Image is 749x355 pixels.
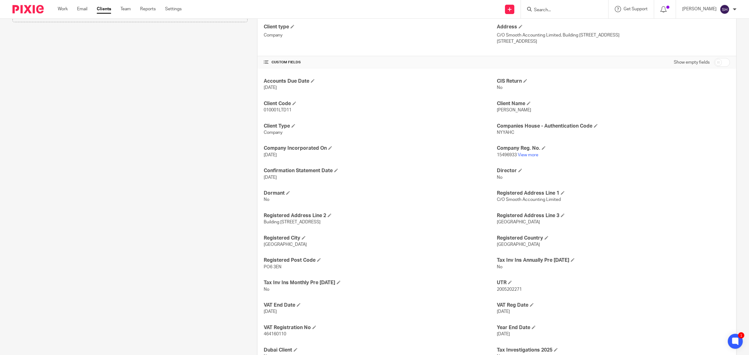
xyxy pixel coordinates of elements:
[264,108,291,112] span: 010001LTD11
[497,332,510,336] span: [DATE]
[497,190,730,197] h4: Registered Address Line 1
[264,123,497,129] h4: Client Type
[264,309,277,314] span: [DATE]
[264,78,497,85] h4: Accounts Due Date
[497,108,531,112] span: [PERSON_NAME]
[497,287,522,292] span: 2005202271
[497,212,730,219] h4: Registered Address Line 3
[497,280,730,286] h4: UTR
[497,175,502,180] span: No
[264,212,497,219] h4: Registered Address Line 2
[264,32,497,38] p: Company
[264,242,307,247] span: [GEOGRAPHIC_DATA]
[738,332,744,338] div: 1
[497,265,502,269] span: No
[264,60,497,65] h4: CUSTOM FIELDS
[264,302,497,309] h4: VAT End Date
[264,175,277,180] span: [DATE]
[264,265,281,269] span: PO6 3EN
[264,347,497,353] h4: Dubai Client
[264,153,277,157] span: [DATE]
[682,6,717,12] p: [PERSON_NAME]
[497,100,730,107] h4: Client Name
[264,235,497,241] h4: Registered City
[264,145,497,152] h4: Company Incorporated On
[674,59,710,66] label: Show empty fields
[497,242,540,247] span: [GEOGRAPHIC_DATA]
[264,130,282,135] span: Company
[497,324,730,331] h4: Year End Date
[497,347,730,353] h4: Tax Investigations 2025
[497,197,561,202] span: C/O Smooth Accounting Limited
[497,309,510,314] span: [DATE]
[264,280,497,286] h4: Tax Inv Ins Monthly Pre [DATE]
[533,7,590,13] input: Search
[264,332,286,336] span: 464160110
[165,6,182,12] a: Settings
[497,78,730,85] h4: CIS Return
[497,130,514,135] span: NYYAHC
[720,4,730,14] img: svg%3E
[264,190,497,197] h4: Dormant
[77,6,87,12] a: Email
[518,153,538,157] a: View more
[497,153,517,157] span: 15496933
[497,32,730,38] p: C/O Smooth Accounting Limited, Building [STREET_ADDRESS]
[140,6,156,12] a: Reports
[497,145,730,152] h4: Company Reg. No.
[264,324,497,331] h4: VAT Registration No
[97,6,111,12] a: Clients
[264,257,497,264] h4: Registered Post Code
[264,24,497,30] h4: Client type
[497,220,540,224] span: [GEOGRAPHIC_DATA]
[264,100,497,107] h4: Client Code
[497,302,730,309] h4: VAT Reg Date
[264,85,277,90] span: [DATE]
[264,168,497,174] h4: Confirmation Statement Date
[497,168,730,174] h4: Director
[497,123,730,129] h4: Companies House - Authentication Code
[58,6,68,12] a: Work
[497,257,730,264] h4: Tax Inv Ins Annually Pre [DATE]
[624,7,648,11] span: Get Support
[264,287,269,292] span: No
[497,24,730,30] h4: Address
[12,5,44,13] img: Pixie
[264,220,321,224] span: Building [STREET_ADDRESS]
[497,235,730,241] h4: Registered Country
[120,6,131,12] a: Team
[497,85,502,90] span: No
[497,38,730,45] p: [STREET_ADDRESS]
[264,197,269,202] span: No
